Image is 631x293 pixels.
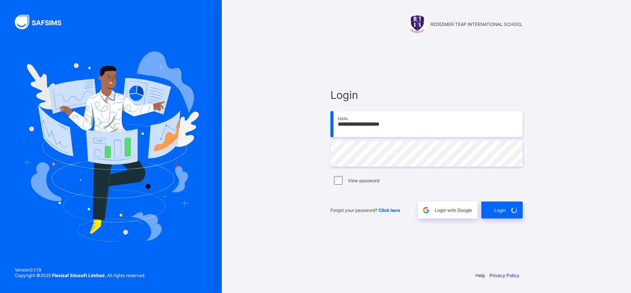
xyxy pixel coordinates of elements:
img: SAFSIMS Logo [15,15,70,29]
span: Login [330,89,523,101]
span: Version 0.1.19 [15,267,145,273]
strong: Flexisaf Edusoft Limited. [52,273,106,278]
span: REDEEMER TEAP INTERNATIONAL SCHOOL [430,21,523,27]
img: google.396cfc9801f0270233282035f929180a.svg [422,206,430,214]
img: Hero Image [23,51,199,241]
a: Privacy Policy [489,273,519,278]
span: Login with Google [435,207,472,213]
a: Help [475,273,485,278]
span: Login [494,207,506,213]
span: Copyright © 2025 All rights reserved. [15,273,145,278]
label: View password [348,178,379,183]
a: Click here [379,207,400,213]
span: Forgot your password? [330,207,400,213]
